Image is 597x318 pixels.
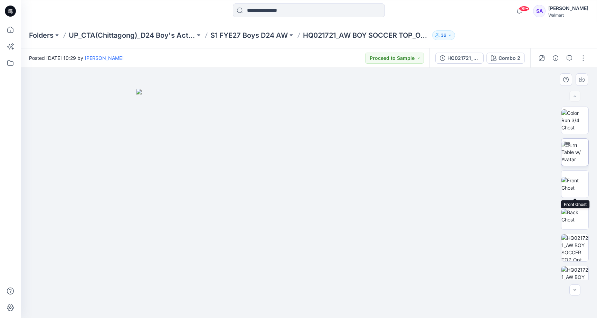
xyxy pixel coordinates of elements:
[550,53,561,64] button: Details
[486,53,525,64] button: Combo 2
[210,30,288,40] a: S1 FYE27 Boys D24 AW
[85,55,124,61] a: [PERSON_NAME]
[548,4,588,12] div: [PERSON_NAME]
[303,30,429,40] p: HQ021721_AW BOY SOCCER TOP_Opt 1
[499,54,520,62] div: Combo 2
[561,209,588,223] img: Back Ghost
[548,12,588,18] div: Walmart
[519,6,529,11] span: 99+
[441,31,446,39] p: 36
[561,266,588,293] img: HQ021721_AW BOY SOCCER TOP_Opt 1_Soft Silver_inspo image BK
[533,5,546,17] div: SA
[29,30,54,40] a: Folders
[561,141,588,163] img: Turn Table w/ Avatar
[435,53,484,64] button: HQ021721_AW BOY SOCCER TOP 1
[561,234,588,261] img: HQ021721_AW BOY SOCCER TOP_Opt 1_Soft Silver_inspo image FR
[561,109,588,131] img: Color Run 3/4 Ghost
[136,89,482,318] img: eyJhbGciOiJIUzI1NiIsImtpZCI6IjAiLCJzbHQiOiJzZXMiLCJ0eXAiOiJKV1QifQ.eyJkYXRhIjp7InR5cGUiOiJzdG9yYW...
[447,54,479,62] div: HQ021721_AW BOY SOCCER TOP 1
[69,30,195,40] a: UP_CTA(Chittagong)_D24 Boy's Active
[29,54,124,62] span: Posted [DATE] 10:29 by
[561,177,588,191] img: Front Ghost
[432,30,455,40] button: 36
